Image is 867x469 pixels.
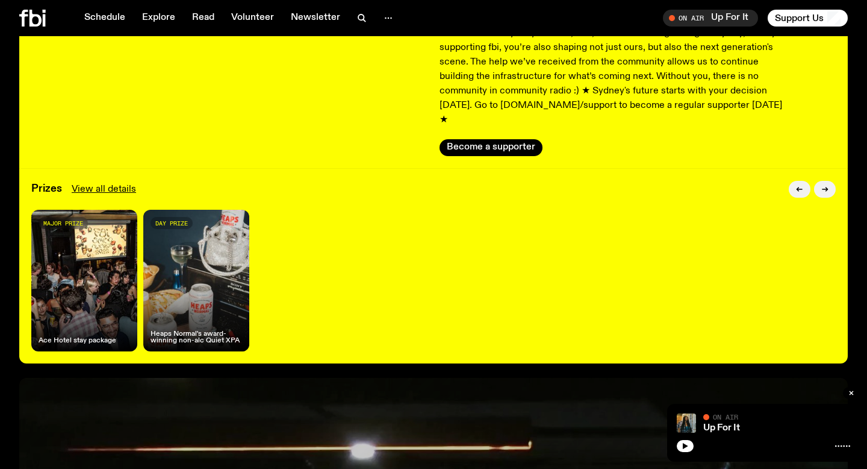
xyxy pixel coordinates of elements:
[768,10,848,27] button: Support Us
[775,13,824,24] span: Support Us
[677,414,696,433] img: Ify - a Brown Skin girl with black braided twists, looking up to the side with her tongue stickin...
[72,182,136,197] a: View all details
[135,10,182,27] a: Explore
[284,10,347,27] a: Newsletter
[185,10,222,27] a: Read
[43,220,83,227] span: major prize
[155,220,188,227] span: day prize
[39,338,116,344] h4: Ace Hotel stay package
[440,139,542,156] button: Become a supporter
[224,10,281,27] a: Volunteer
[31,184,62,194] h3: Prizes
[703,423,740,433] a: Up For It
[151,331,242,344] h4: Heaps Normal's award-winning non-alc Quiet XPA
[77,10,132,27] a: Schedule
[663,10,758,27] button: On AirUp For It
[713,413,738,421] span: On Air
